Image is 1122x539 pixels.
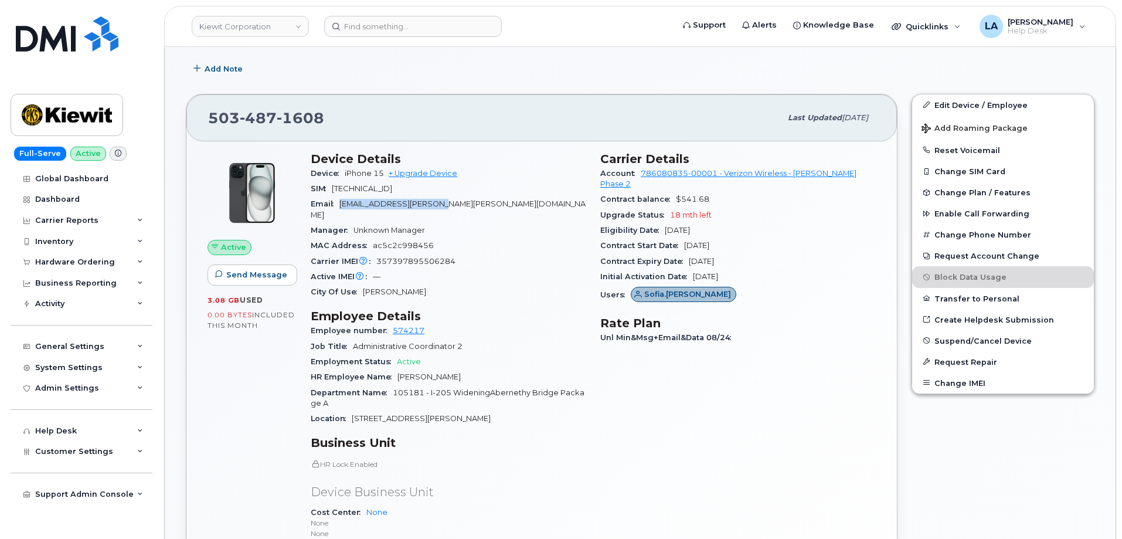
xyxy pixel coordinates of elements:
[912,161,1094,182] button: Change SIM Card
[670,211,712,219] span: 18 mth left
[311,342,353,351] span: Job Title
[353,226,425,235] span: Unknown Manager
[208,311,252,319] span: 0.00 Bytes
[752,19,777,31] span: Alerts
[311,199,339,208] span: Email
[883,15,969,38] div: Quicklinks
[363,287,426,296] span: [PERSON_NAME]
[631,290,736,299] a: Sofia.[PERSON_NAME]
[912,182,1094,203] button: Change Plan / Features
[1008,17,1073,26] span: [PERSON_NAME]
[376,257,455,266] span: 357397895506284
[1008,26,1073,36] span: Help Desk
[693,272,718,281] span: [DATE]
[788,113,842,122] span: Last updated
[240,109,277,127] span: 487
[644,289,731,300] span: Sofia.[PERSON_NAME]
[311,184,332,193] span: SIM
[971,15,1094,38] div: Lanette Aparicio
[311,199,586,219] span: [EMAIL_ADDRESS][PERSON_NAME][PERSON_NAME][DOMAIN_NAME]
[311,508,366,517] span: Cost Center
[600,152,876,166] h3: Carrier Details
[311,372,397,381] span: HR Employee Name
[311,388,393,397] span: Department Name
[803,19,874,31] span: Knowledge Base
[693,19,726,31] span: Support
[912,224,1094,245] button: Change Phone Number
[324,16,502,37] input: Find something...
[934,209,1029,218] span: Enable Call Forwarding
[600,241,684,250] span: Contract Start Date
[912,309,1094,330] a: Create Helpdesk Submission
[311,326,393,335] span: Employee number
[912,351,1094,372] button: Request Repair
[352,414,491,423] span: [STREET_ADDRESS][PERSON_NAME]
[311,414,352,423] span: Location
[311,169,345,178] span: Device
[912,372,1094,394] button: Change IMEI
[600,316,876,330] h3: Rate Plan
[912,245,1094,266] button: Request Account Change
[684,241,709,250] span: [DATE]
[389,169,457,178] a: + Upgrade Device
[345,169,384,178] span: iPhone 15
[186,59,253,80] button: Add Note
[311,357,397,366] span: Employment Status
[785,13,882,37] a: Knowledge Base
[665,226,690,235] span: [DATE]
[311,388,584,408] span: 105181 - I-205 WideningAbernethy Bridge Package A
[985,19,998,33] span: LA
[311,518,586,528] p: None
[934,336,1032,345] span: Suspend/Cancel Device
[600,211,670,219] span: Upgrade Status
[311,257,376,266] span: Carrier IMEI
[208,109,324,127] span: 503
[600,333,737,342] span: Unl Min&Msg+Email&Data 08/24
[600,257,689,266] span: Contract Expiry Date
[311,484,586,501] p: Device Business Unit
[675,13,734,37] a: Support
[676,195,709,204] span: $541.68
[912,288,1094,309] button: Transfer to Personal
[689,257,714,266] span: [DATE]
[912,116,1094,140] button: Add Roaming Package
[1071,488,1113,530] iframe: Messenger Launcher
[922,124,1028,135] span: Add Roaming Package
[600,169,641,178] span: Account
[912,94,1094,116] a: Edit Device / Employee
[600,290,631,299] span: Users
[734,13,785,37] a: Alerts
[311,459,586,469] p: HR Lock Enabled
[373,272,380,281] span: —
[205,63,243,74] span: Add Note
[192,16,309,37] a: Kiewit Corporation
[912,266,1094,287] button: Block Data Usage
[912,140,1094,161] button: Reset Voicemail
[934,188,1031,197] span: Change Plan / Features
[208,296,240,304] span: 3.08 GB
[311,226,353,235] span: Manager
[311,241,373,250] span: MAC Address
[397,357,421,366] span: Active
[912,330,1094,351] button: Suspend/Cancel Device
[208,265,297,286] button: Send Message
[277,109,324,127] span: 1608
[221,242,246,253] span: Active
[208,310,295,330] span: included this month
[311,436,586,450] h3: Business Unit
[366,508,387,517] a: None
[600,226,665,235] span: Eligibility Date
[906,22,948,31] span: Quicklinks
[311,152,586,166] h3: Device Details
[311,272,373,281] span: Active IMEI
[226,269,287,280] span: Send Message
[393,326,424,335] a: 574217
[600,169,856,188] a: 786080835-00001 - Verizon Wireless - [PERSON_NAME] Phase 2
[600,272,693,281] span: Initial Activation Date
[397,372,461,381] span: [PERSON_NAME]
[353,342,463,351] span: Administrative Coordinator 2
[373,241,434,250] span: ac5c2c998456
[332,184,392,193] span: [TECHNICAL_ID]
[311,287,363,296] span: City Of Use
[600,195,676,204] span: Contract balance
